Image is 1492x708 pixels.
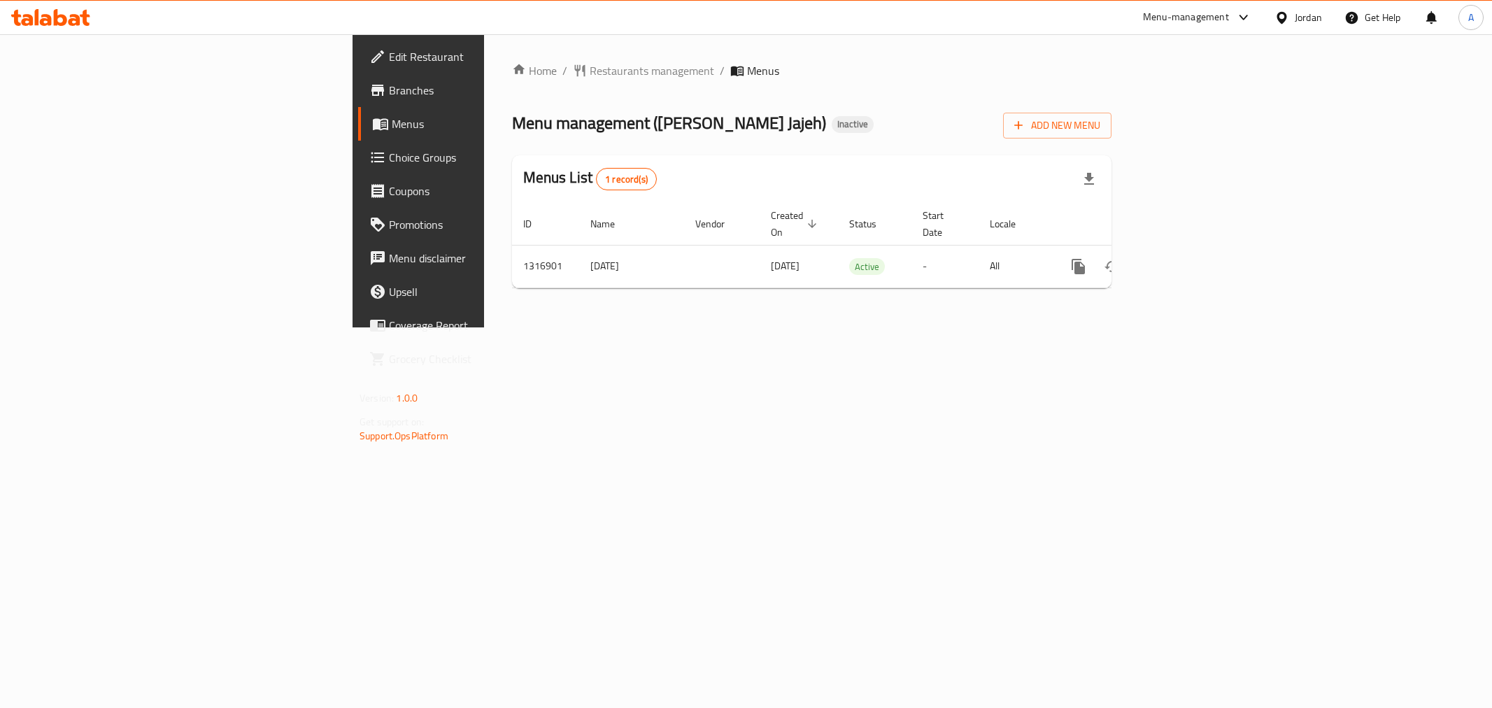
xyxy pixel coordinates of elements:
[389,149,590,166] span: Choice Groups
[1072,162,1106,196] div: Export file
[360,389,394,407] span: Version:
[596,168,657,190] div: Total records count
[720,62,725,79] li: /
[358,141,602,174] a: Choice Groups
[990,215,1034,232] span: Locale
[389,183,590,199] span: Coupons
[523,215,550,232] span: ID
[1062,250,1095,283] button: more
[1143,9,1229,26] div: Menu-management
[358,208,602,241] a: Promotions
[979,245,1051,288] td: All
[358,342,602,376] a: Grocery Checklist
[358,309,602,342] a: Coverage Report
[849,258,885,275] div: Active
[389,283,590,300] span: Upsell
[590,62,714,79] span: Restaurants management
[512,107,826,139] span: Menu management ( [PERSON_NAME] Jajeh )
[389,250,590,267] span: Menu disclaimer
[771,207,821,241] span: Created On
[389,216,590,233] span: Promotions
[358,73,602,107] a: Branches
[579,245,684,288] td: [DATE]
[597,173,656,186] span: 1 record(s)
[1014,117,1100,134] span: Add New Menu
[389,317,590,334] span: Coverage Report
[358,174,602,208] a: Coupons
[923,207,962,241] span: Start Date
[358,107,602,141] a: Menus
[358,241,602,275] a: Menu disclaimer
[1295,10,1322,25] div: Jordan
[523,167,657,190] h2: Menus List
[849,215,895,232] span: Status
[832,118,874,130] span: Inactive
[1095,250,1129,283] button: Change Status
[1051,203,1207,246] th: Actions
[358,275,602,309] a: Upsell
[392,115,590,132] span: Menus
[771,257,800,275] span: [DATE]
[360,427,448,445] a: Support.OpsPlatform
[396,389,418,407] span: 1.0.0
[1003,113,1111,139] button: Add New Menu
[695,215,743,232] span: Vendor
[1468,10,1474,25] span: A
[389,48,590,65] span: Edit Restaurant
[747,62,779,79] span: Menus
[358,40,602,73] a: Edit Restaurant
[590,215,633,232] span: Name
[512,62,1111,79] nav: breadcrumb
[360,413,424,431] span: Get support on:
[512,203,1207,288] table: enhanced table
[911,245,979,288] td: -
[573,62,714,79] a: Restaurants management
[849,259,885,275] span: Active
[832,116,874,133] div: Inactive
[389,351,590,367] span: Grocery Checklist
[389,82,590,99] span: Branches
